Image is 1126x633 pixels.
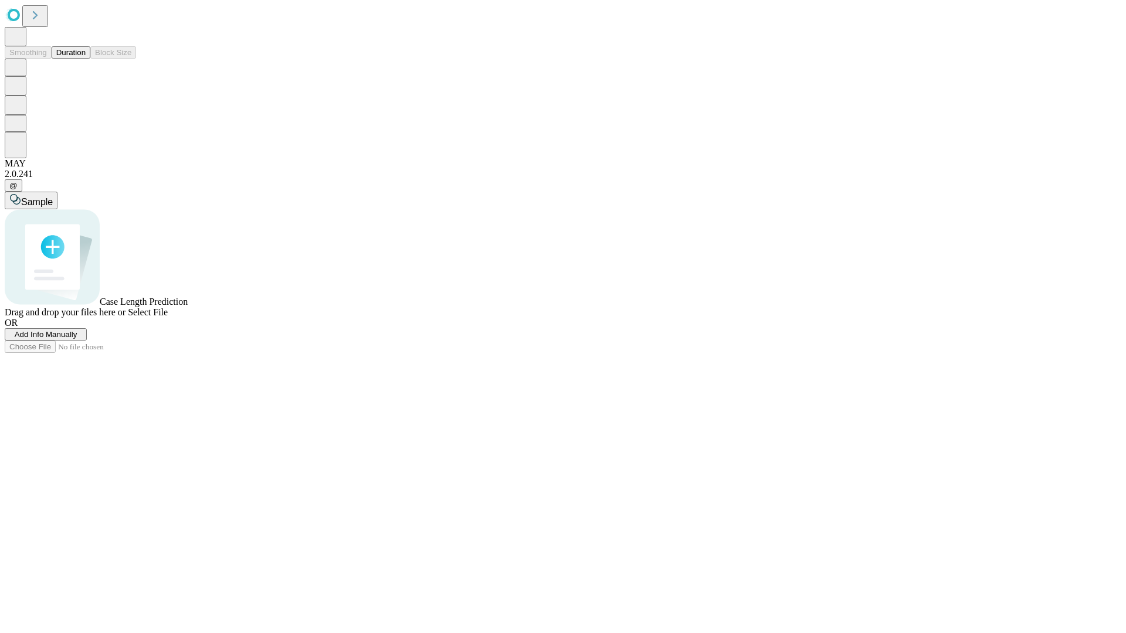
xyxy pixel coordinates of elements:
[5,328,87,341] button: Add Info Manually
[5,318,18,328] span: OR
[15,330,77,339] span: Add Info Manually
[5,169,1121,179] div: 2.0.241
[5,46,52,59] button: Smoothing
[5,158,1121,169] div: MAY
[9,181,18,190] span: @
[128,307,168,317] span: Select File
[5,179,22,192] button: @
[5,307,126,317] span: Drag and drop your files here or
[21,197,53,207] span: Sample
[52,46,90,59] button: Duration
[90,46,136,59] button: Block Size
[5,192,57,209] button: Sample
[100,297,188,307] span: Case Length Prediction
